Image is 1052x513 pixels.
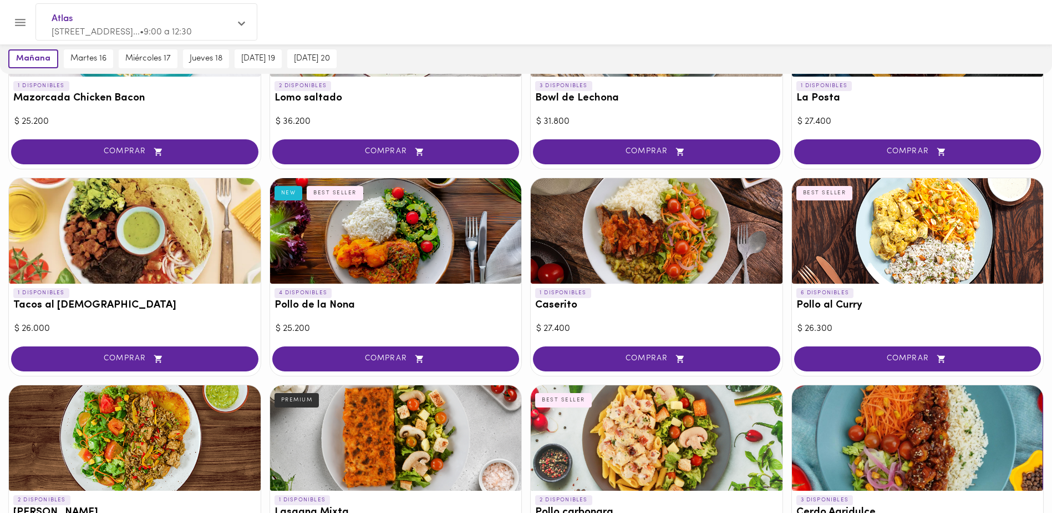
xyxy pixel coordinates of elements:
p: 2 DISPONIBLES [535,495,592,505]
div: Pollo carbonara [531,385,782,491]
span: COMPRAR [286,354,506,364]
button: [DATE] 20 [287,49,337,68]
div: $ 25.200 [14,115,255,128]
p: 1 DISPONIBLES [13,288,69,298]
h3: Mazorcada Chicken Bacon [13,93,256,104]
div: Pollo de la Nona [270,178,522,284]
button: COMPRAR [11,346,258,371]
button: jueves 18 [183,49,229,68]
div: Tacos al Pastor [9,178,261,284]
span: miércoles 17 [125,54,171,64]
div: $ 31.800 [536,115,777,128]
span: COMPRAR [547,354,766,364]
p: 4 DISPONIBLES [275,288,332,298]
button: mañana [8,49,58,68]
span: [DATE] 20 [294,54,330,64]
p: 3 DISPONIBLES [535,81,592,91]
h3: Caserito [535,300,778,311]
span: COMPRAR [25,354,245,364]
button: martes 16 [64,49,113,68]
div: Cerdo Agridulce [792,385,1044,491]
div: NEW [275,186,303,200]
span: COMPRAR [808,147,1028,157]
div: Pollo al Curry [792,178,1044,284]
div: $ 25.200 [276,323,516,335]
div: Arroz chaufa [9,385,261,491]
span: martes 16 [70,54,106,64]
span: COMPRAR [25,147,245,157]
span: [STREET_ADDRESS]... • 9:00 a 12:30 [52,28,192,37]
div: $ 27.400 [797,115,1038,128]
button: COMPRAR [533,139,780,164]
p: 3 DISPONIBLES [796,495,853,505]
span: mañana [16,54,50,64]
p: 1 DISPONIBLES [535,288,591,298]
h3: Pollo de la Nona [275,300,517,311]
p: 6 DISPONIBLES [796,288,854,298]
span: COMPRAR [808,354,1028,364]
button: COMPRAR [272,346,520,371]
div: Caserito [531,178,782,284]
span: COMPRAR [547,147,766,157]
button: COMPRAR [272,139,520,164]
div: $ 26.000 [14,323,255,335]
iframe: Messagebird Livechat Widget [988,449,1041,502]
div: PREMIUM [275,393,319,408]
p: 1 DISPONIBLES [13,81,69,91]
div: Lasagna Mixta [270,385,522,491]
div: BEST SELLER [307,186,363,200]
p: 2 DISPONIBLES [13,495,70,505]
p: 2 DISPONIBLES [275,81,332,91]
div: BEST SELLER [796,186,853,200]
span: jueves 18 [190,54,222,64]
button: COMPRAR [794,346,1041,371]
div: BEST SELLER [535,393,592,408]
button: miércoles 17 [119,49,177,68]
h3: Pollo al Curry [796,300,1039,311]
p: 1 DISPONIBLES [275,495,331,505]
div: $ 36.200 [276,115,516,128]
button: COMPRAR [11,139,258,164]
span: COMPRAR [286,147,506,157]
h3: Lomo saltado [275,93,517,104]
button: [DATE] 19 [235,49,282,68]
span: Atlas [52,12,230,26]
div: $ 26.300 [797,323,1038,335]
div: $ 27.400 [536,323,777,335]
h3: La Posta [796,93,1039,104]
h3: Tacos al [DEMOGRAPHIC_DATA] [13,300,256,311]
h3: Bowl de Lechona [535,93,778,104]
span: [DATE] 19 [241,54,275,64]
button: Menu [7,9,34,36]
button: COMPRAR [533,346,780,371]
p: 1 DISPONIBLES [796,81,852,91]
button: COMPRAR [794,139,1041,164]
